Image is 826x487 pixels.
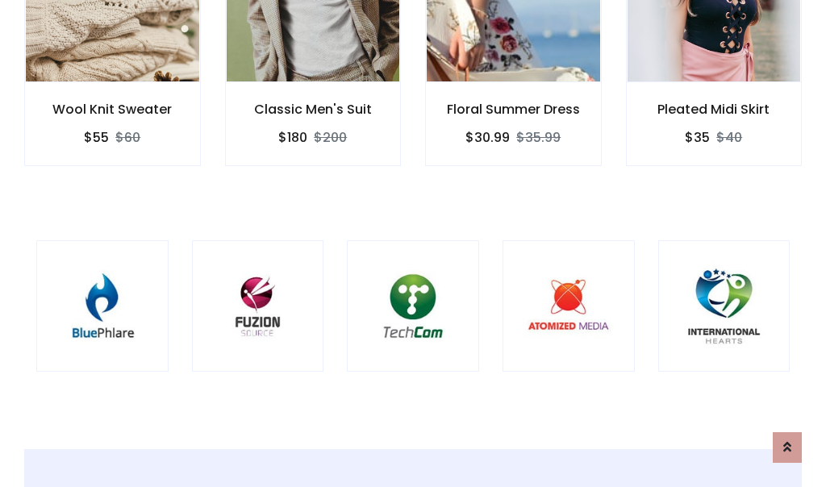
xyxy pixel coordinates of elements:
[685,130,710,145] h6: $35
[278,130,307,145] h6: $180
[627,102,802,117] h6: Pleated Midi Skirt
[84,130,109,145] h6: $55
[226,102,401,117] h6: Classic Men's Suit
[314,128,347,147] del: $200
[516,128,561,147] del: $35.99
[25,102,200,117] h6: Wool Knit Sweater
[115,128,140,147] del: $60
[426,102,601,117] h6: Floral Summer Dress
[465,130,510,145] h6: $30.99
[716,128,742,147] del: $40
